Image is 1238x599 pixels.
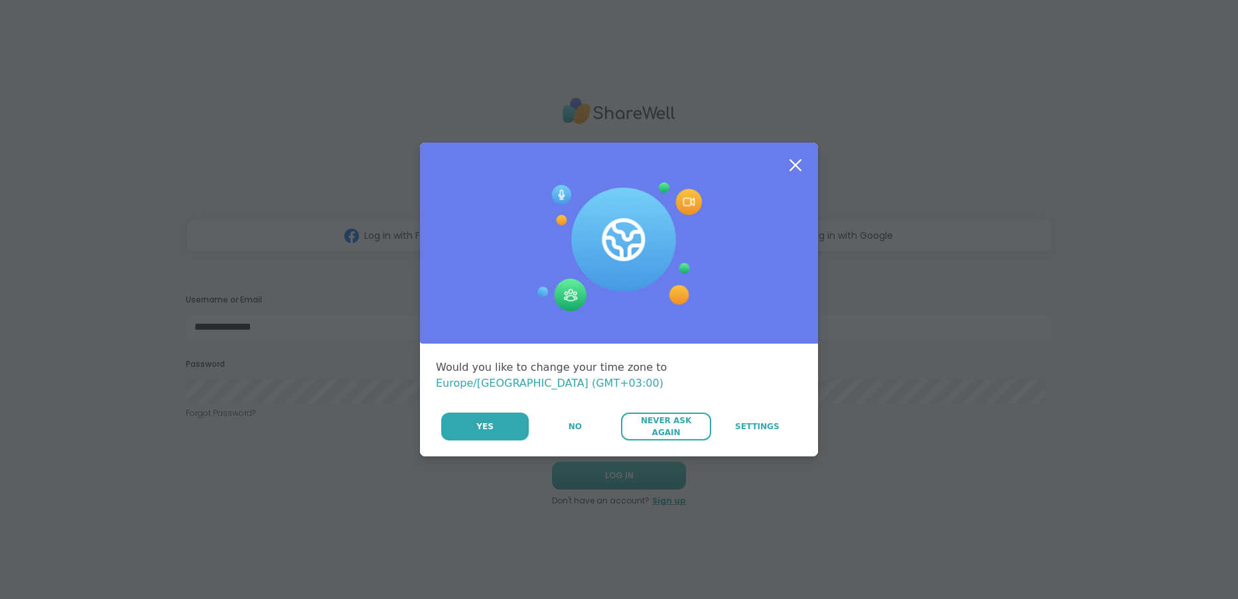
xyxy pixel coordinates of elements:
[735,421,780,433] span: Settings
[436,360,802,391] div: Would you like to change your time zone to
[628,415,704,438] span: Never Ask Again
[621,413,711,440] button: Never Ask Again
[441,413,529,440] button: Yes
[530,413,620,440] button: No
[476,421,494,433] span: Yes
[713,413,802,440] a: Settings
[436,377,663,389] span: Europe/[GEOGRAPHIC_DATA] (GMT+03:00)
[536,182,702,312] img: Session Experience
[569,421,582,433] span: No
